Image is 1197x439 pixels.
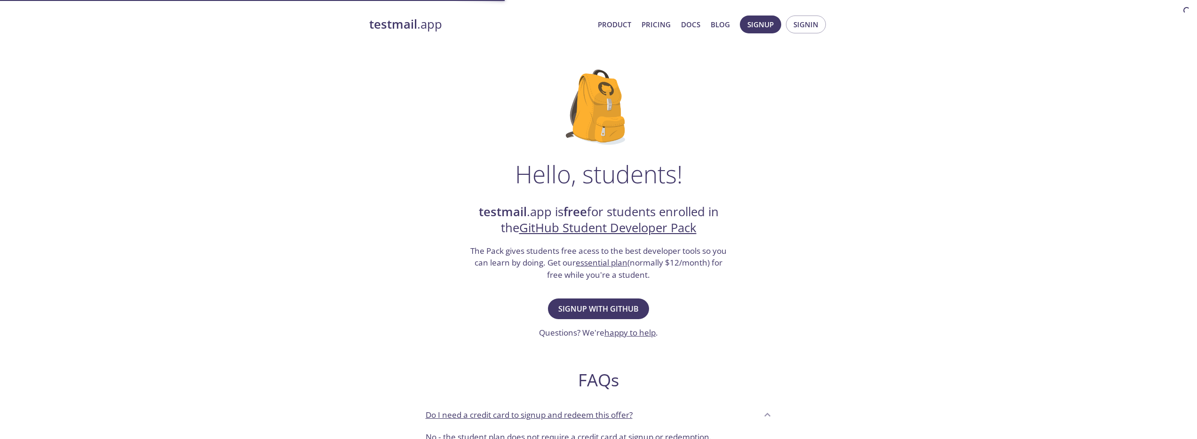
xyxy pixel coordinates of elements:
[426,409,633,421] p: Do I need a credit card to signup and redeem this offer?
[369,16,590,32] a: testmail.app
[469,245,728,281] h3: The Pack gives students free acess to the best developer tools so you can learn by doing. Get our...
[711,18,730,31] a: Blog
[369,16,417,32] strong: testmail
[519,219,697,236] a: GitHub Student Developer Pack
[598,18,631,31] a: Product
[786,16,826,33] button: Signin
[642,18,671,31] a: Pricing
[576,257,627,268] a: essential plan
[681,18,700,31] a: Docs
[740,16,781,33] button: Signup
[469,204,728,236] h2: .app is for students enrolled in the
[479,204,527,220] strong: testmail
[418,402,779,427] div: Do I need a credit card to signup and redeem this offer?
[539,327,658,339] h3: Questions? We're .
[566,70,631,145] img: github-student-backpack.png
[515,160,682,188] h1: Hello, students!
[563,204,587,220] strong: free
[418,369,779,391] h2: FAQs
[604,327,656,338] a: happy to help
[548,298,649,319] button: Signup with GitHub
[793,18,818,31] span: Signin
[558,302,639,315] span: Signup with GitHub
[747,18,774,31] span: Signup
